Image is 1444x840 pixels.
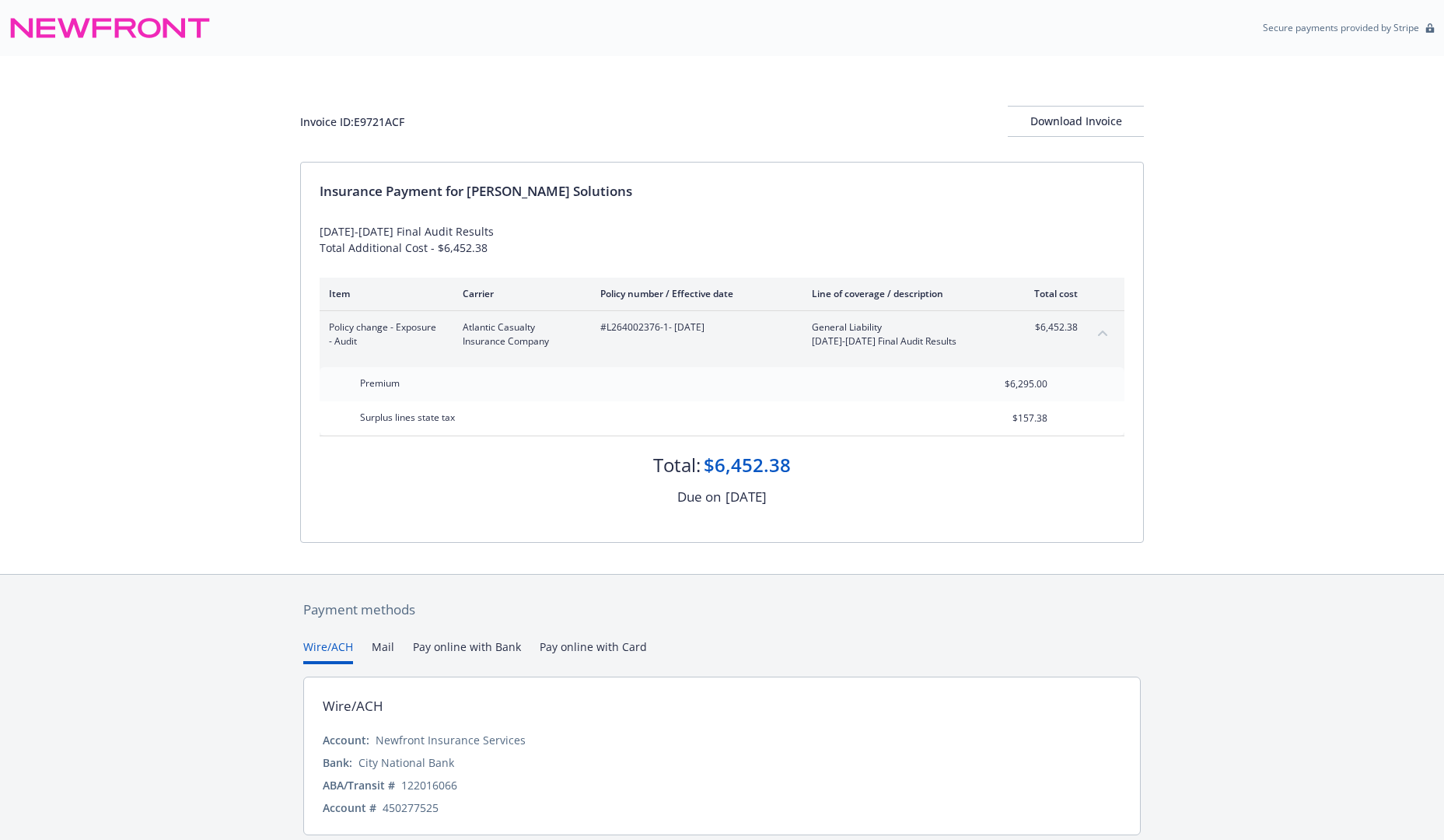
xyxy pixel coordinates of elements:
button: Pay online with Bank [413,639,521,664]
span: General Liability [812,320,995,334]
div: Account: [323,732,369,748]
div: Bank: [323,754,352,771]
div: Total cost [1019,287,1078,300]
div: Invoice ID: E9721ACF [300,114,404,130]
span: General Liability[DATE]-[DATE] Final Audit Results [812,320,995,348]
div: Download Invoice [1008,107,1144,136]
div: Policy change - Exposure - AuditAtlantic Casualty Insurance Company#L264002376-1- [DATE]General L... [320,311,1124,358]
div: Due on [677,487,721,507]
div: Account # [323,800,376,816]
div: 450277525 [383,800,439,816]
span: Premium [360,376,400,390]
div: Wire/ACH [323,696,383,716]
div: [DATE] [725,487,767,507]
button: Pay online with Card [540,639,647,664]
input: 0.00 [956,407,1057,430]
span: #L264002376-1 - [DATE] [600,320,787,334]
div: Item [329,287,438,300]
button: Mail [372,639,394,664]
span: Atlantic Casualty Insurance Company [463,320,575,348]
div: Carrier [463,287,575,300]
span: Surplus lines state tax [360,411,455,424]
div: Payment methods [303,600,1141,620]
button: Wire/ACH [303,639,353,664]
div: Line of coverage / description [812,287,995,300]
input: 0.00 [956,373,1057,396]
div: ABA/Transit # [323,777,395,793]
span: Policy change - Exposure - Audit [329,320,438,348]
span: [DATE]-[DATE] Final Audit Results [812,334,995,348]
div: 122016066 [401,777,457,793]
p: Secure payments provided by Stripe [1263,21,1419,34]
div: Newfront Insurance Services [376,732,526,748]
div: Insurance Payment for [PERSON_NAME] Solutions [320,181,1124,201]
button: Download Invoice [1008,106,1144,137]
div: $6,452.38 [704,452,791,478]
div: Policy number / Effective date [600,287,787,300]
div: [DATE]-[DATE] Final Audit Results Total Additional Cost - $6,452.38 [320,223,1124,256]
div: Total: [653,452,701,478]
div: City National Bank [358,754,454,771]
button: collapse content [1090,320,1115,345]
span: $6,452.38 [1019,320,1078,334]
